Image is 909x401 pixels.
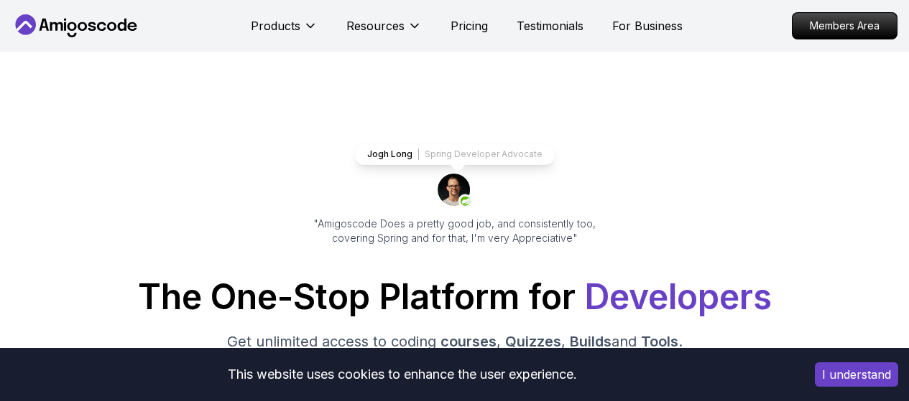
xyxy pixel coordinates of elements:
a: Pricing [451,17,488,34]
span: Developers [584,275,772,318]
h1: The One-Stop Platform for [11,280,898,314]
span: Tools [641,333,678,350]
a: Testimonials [517,17,583,34]
span: Builds [570,333,612,350]
p: Get unlimited access to coding , , and . Start your journey or level up your career with Amigosco... [213,331,696,372]
button: Accept cookies [815,362,898,387]
p: "Amigoscode Does a pretty good job, and consistently too, covering Spring and for that, I'm very ... [294,217,616,245]
button: Resources [346,17,422,46]
img: josh long [438,174,472,208]
span: courses [440,333,497,350]
span: Quizzes [505,333,561,350]
p: Products [251,17,300,34]
p: Members Area [793,13,897,39]
button: Products [251,17,318,46]
p: Spring Developer Advocate [425,148,543,160]
p: Resources [346,17,405,34]
a: Members Area [792,12,898,39]
a: For Business [612,17,683,34]
p: Jogh Long [367,148,412,160]
div: This website uses cookies to enhance the user experience. [11,359,793,390]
